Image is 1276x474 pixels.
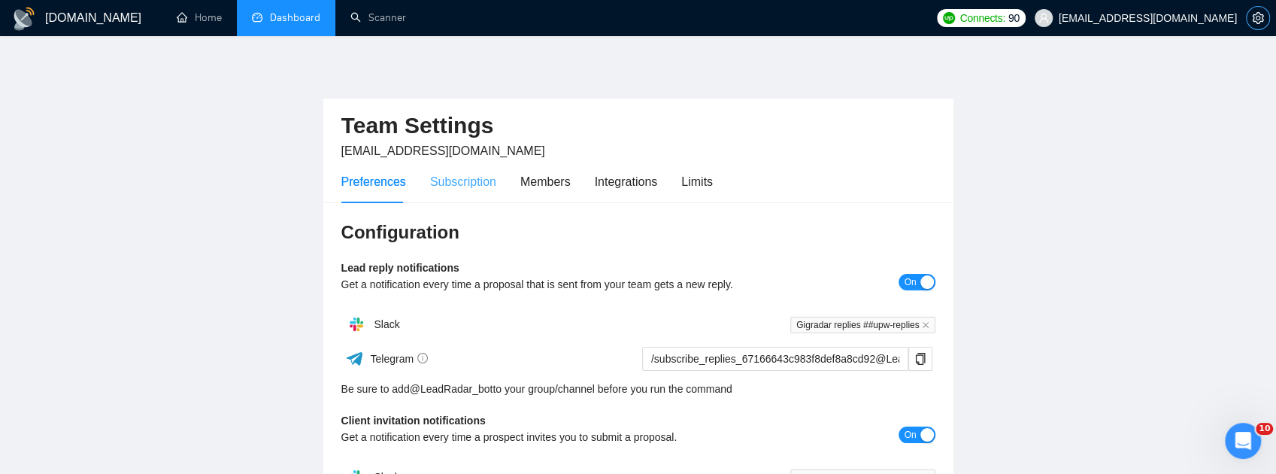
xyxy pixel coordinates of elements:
div: Preferences [341,172,406,191]
img: upwork-logo.png [943,12,955,24]
span: 10 [1256,423,1273,435]
img: logo [12,7,36,31]
span: copy [909,353,932,365]
a: searchScanner [350,11,406,24]
button: setting [1246,6,1270,30]
div: Limits [681,172,713,191]
b: Client invitation notifications [341,415,486,427]
a: setting [1246,12,1270,24]
div: Get a notification every time a proposal that is sent from your team gets a new reply. [341,276,787,293]
h3: Configuration [341,220,935,245]
div: Integrations [595,172,658,191]
a: dashboardDashboard [252,11,320,24]
div: Be sure to add to your group/channel before you run the command [341,381,935,397]
iframe: Intercom live chat [1225,423,1261,459]
b: Lead reply notifications [341,262,459,274]
span: [EMAIL_ADDRESS][DOMAIN_NAME] [341,144,545,157]
span: close [922,321,929,329]
img: hpQkSZIkSZIkSZIkSZIkSZIkSZIkSZIkSZIkSZIkSZIkSZIkSZIkSZIkSZIkSZIkSZIkSZIkSZIkSZIkSZIkSZIkSZIkSZIkS... [341,309,371,339]
span: Slack [374,318,399,330]
span: On [904,274,916,290]
div: Get a notification every time a prospect invites you to submit a proposal. [341,429,787,445]
span: 90 [1008,10,1020,26]
span: info-circle [417,353,428,363]
div: Subscription [430,172,496,191]
span: Telegram [370,353,428,365]
a: @LeadRadar_bot [410,381,493,397]
span: user [1038,13,1049,23]
span: Gigradar replies ##upw-replies [790,317,935,333]
button: copy [908,347,932,371]
a: homeHome [177,11,222,24]
span: setting [1247,12,1269,24]
h2: Team Settings [341,111,935,141]
span: On [904,427,916,443]
span: Connects: [959,10,1005,26]
img: ww3wtPAAAAAElFTkSuQmCC [345,349,364,368]
div: Members [520,172,571,191]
